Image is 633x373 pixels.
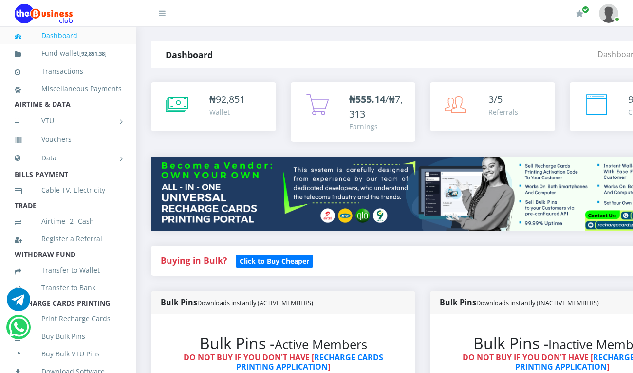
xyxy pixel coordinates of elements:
[15,42,122,65] a: Fund wallet[92,851.38]
[240,256,309,266] b: Click to Buy Cheaper
[7,295,30,311] a: Chat for support
[349,93,385,106] b: ₦555.14
[15,109,122,133] a: VTU
[9,323,29,339] a: Chat for support
[81,50,105,57] b: 92,851.38
[161,297,313,308] strong: Bulk Pins
[349,93,403,120] span: /₦7,313
[440,297,599,308] strong: Bulk Pins
[15,325,122,348] a: Buy Bulk Pins
[582,6,589,13] span: Renew/Upgrade Subscription
[15,228,122,250] a: Register a Referral
[209,107,245,117] div: Wallet
[15,259,122,281] a: Transfer to Wallet
[216,93,245,106] span: 92,851
[184,352,383,372] strong: DO NOT BUY IF YOU DON'T HAVE [ ]
[79,50,107,57] small: [ ]
[15,210,122,233] a: Airtime -2- Cash
[236,255,313,266] a: Click to Buy Cheaper
[349,121,406,132] div: Earnings
[197,298,313,307] small: Downloads instantly (ACTIVE MEMBERS)
[15,60,122,82] a: Transactions
[15,4,73,23] img: Logo
[15,146,122,170] a: Data
[291,82,416,142] a: ₦555.14/₦7,313 Earnings
[151,82,276,131] a: ₦92,851 Wallet
[599,4,618,23] img: User
[576,10,583,18] i: Renew/Upgrade Subscription
[15,128,122,151] a: Vouchers
[15,343,122,365] a: Buy Bulk VTU Pins
[15,78,122,100] a: Miscellaneous Payments
[488,107,518,117] div: Referrals
[488,93,503,106] span: 3/5
[15,308,122,330] a: Print Recharge Cards
[275,336,367,353] small: Active Members
[170,334,396,353] h2: Bulk Pins -
[15,276,122,299] a: Transfer to Bank
[15,24,122,47] a: Dashboard
[430,82,555,131] a: 3/5 Referrals
[15,179,122,201] a: Cable TV, Electricity
[166,49,213,60] strong: Dashboard
[161,255,227,266] strong: Buying in Bulk?
[209,92,245,107] div: ₦
[476,298,599,307] small: Downloads instantly (INACTIVE MEMBERS)
[236,352,383,372] a: RECHARGE CARDS PRINTING APPLICATION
